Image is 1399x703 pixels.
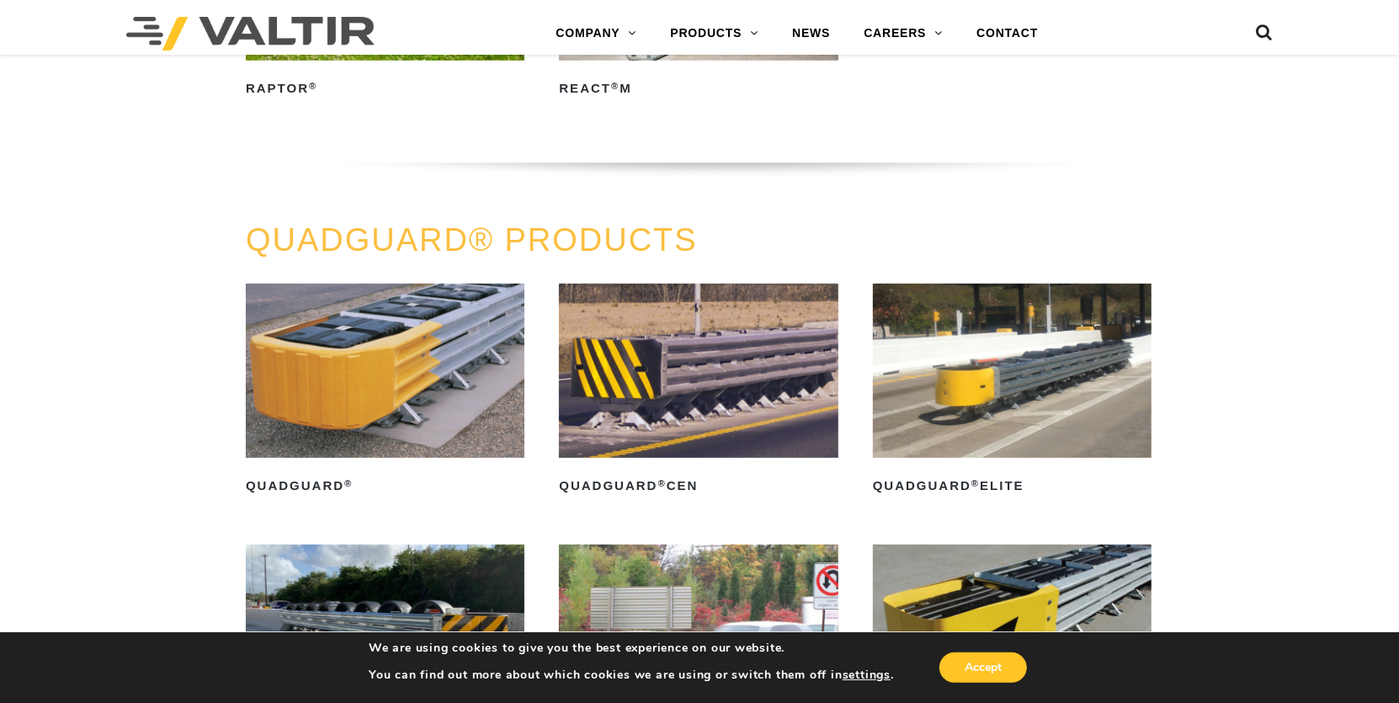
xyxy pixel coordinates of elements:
[539,17,653,51] a: COMPANY
[126,17,375,51] img: Valtir
[873,284,1152,500] a: QuadGuard®Elite
[246,222,698,258] a: QUADGUARD® PRODUCTS
[246,76,524,103] h2: RAPTOR
[847,17,960,51] a: CAREERS
[873,473,1152,500] h2: QuadGuard Elite
[246,473,524,500] h2: QuadGuard
[246,284,524,500] a: QuadGuard®
[369,668,894,683] p: You can find out more about which cookies we are using or switch them off in .
[971,478,980,488] sup: ®
[843,668,891,683] button: settings
[309,81,317,91] sup: ®
[653,17,775,51] a: PRODUCTS
[559,284,838,500] a: QuadGuard®CEN
[369,641,894,656] p: We are using cookies to give you the best experience on our website.
[960,17,1055,51] a: CONTACT
[658,478,667,488] sup: ®
[611,81,620,91] sup: ®
[559,473,838,500] h2: QuadGuard CEN
[775,17,847,51] a: NEWS
[344,478,353,488] sup: ®
[559,76,838,103] h2: REACT M
[939,652,1027,683] button: Accept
